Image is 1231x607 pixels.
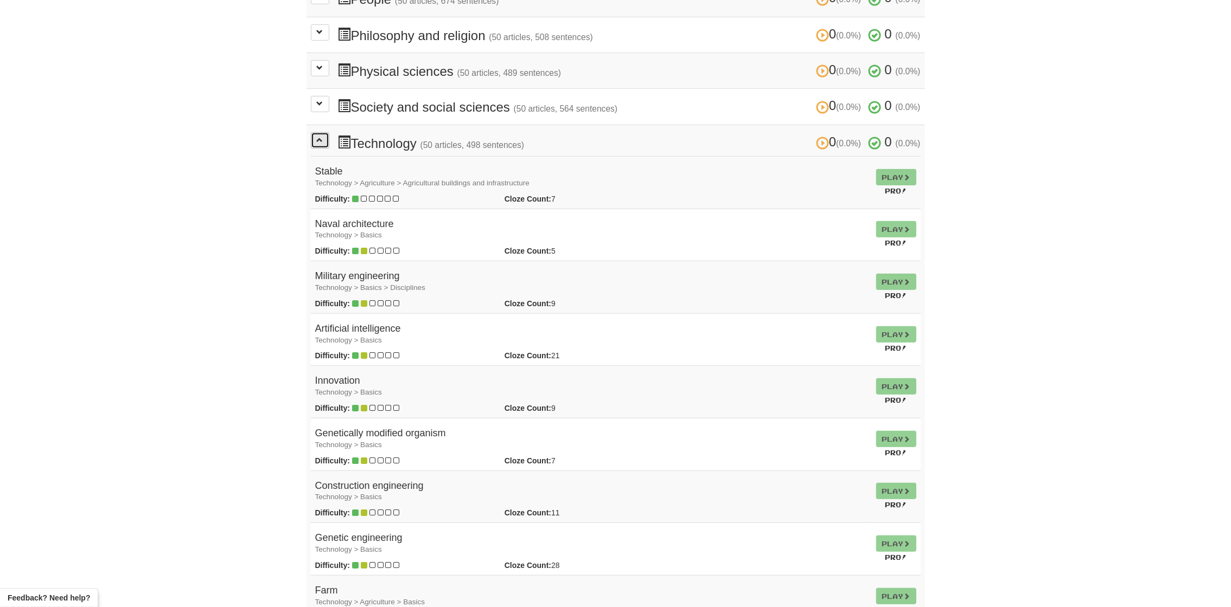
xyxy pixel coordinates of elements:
[315,195,350,203] strong: Difficulty:
[836,139,861,148] small: (0.0%)
[885,62,892,77] span: 0
[505,404,551,412] strong: Cloze Count:
[496,455,639,466] div: 7
[505,351,551,360] strong: Cloze Count:
[496,350,639,361] div: 21
[496,403,639,414] div: 9
[836,67,861,76] small: (0.0%)
[315,585,868,607] h4: Farm
[315,598,425,606] small: Technology > Agriculture > Basics
[315,271,868,293] h4: Military engineering
[315,456,350,465] strong: Difficulty:
[315,404,350,412] strong: Difficulty:
[315,351,350,360] strong: Difficulty:
[315,166,868,188] h4: Stable
[496,560,639,571] div: 28
[885,501,907,508] small: Pro!
[885,134,892,149] span: 0
[420,140,525,150] small: (50 articles, 498 sentences)
[816,134,865,149] span: 0
[885,449,907,456] small: Pro!
[315,324,868,345] h4: Artificial intelligence
[315,561,350,570] strong: Difficulty:
[514,104,618,113] small: (50 articles, 564 sentences)
[315,283,425,292] small: Technology > Basics > Disciplines
[338,63,921,79] h3: Physical sciences
[315,247,350,255] strong: Difficulty:
[896,67,921,76] small: (0.0%)
[836,102,861,112] small: (0.0%)
[505,299,551,308] strong: Cloze Count:
[315,179,530,187] small: Technology > Agriculture > Agricultural buildings and infrastructure
[896,31,921,40] small: (0.0%)
[505,247,551,255] strong: Cloze Count:
[885,27,892,41] span: 0
[885,239,907,247] small: Pro!
[885,292,907,299] small: Pro!
[885,344,907,352] small: Pro!
[885,553,907,561] small: Pro!
[885,187,907,195] small: Pro!
[315,545,382,553] small: Technology > Basics
[496,193,639,204] div: 7
[896,102,921,112] small: (0.0%)
[338,27,921,43] h3: Philosophy and religion
[315,508,350,517] strong: Difficulty:
[505,561,551,570] strong: Cloze Count:
[338,99,921,114] h3: Society and social sciences
[489,33,593,42] small: (50 articles, 508 sentences)
[505,456,551,465] strong: Cloze Count:
[457,68,562,78] small: (50 articles, 489 sentences)
[885,396,907,404] small: Pro!
[816,27,865,41] span: 0
[315,493,382,501] small: Technology > Basics
[505,508,551,517] strong: Cloze Count:
[816,62,865,77] span: 0
[338,135,921,151] h3: Technology
[315,481,868,502] h4: Construction engineering
[896,139,921,148] small: (0.0%)
[315,376,868,397] h4: Innovation
[496,507,639,518] div: 11
[315,231,382,239] small: Technology > Basics
[496,298,639,309] div: 9
[885,98,892,113] span: 0
[315,533,868,554] h4: Genetic engineering
[8,592,90,603] span: Open feedback widget
[836,31,861,40] small: (0.0%)
[315,441,382,449] small: Technology > Basics
[496,246,639,256] div: 5
[315,219,868,241] h4: Naval architecture
[315,388,382,396] small: Technology > Basics
[315,299,350,308] strong: Difficulty:
[816,98,865,113] span: 0
[315,336,382,344] small: Technology > Basics
[505,195,551,203] strong: Cloze Count:
[315,428,868,450] h4: Genetically modified organism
